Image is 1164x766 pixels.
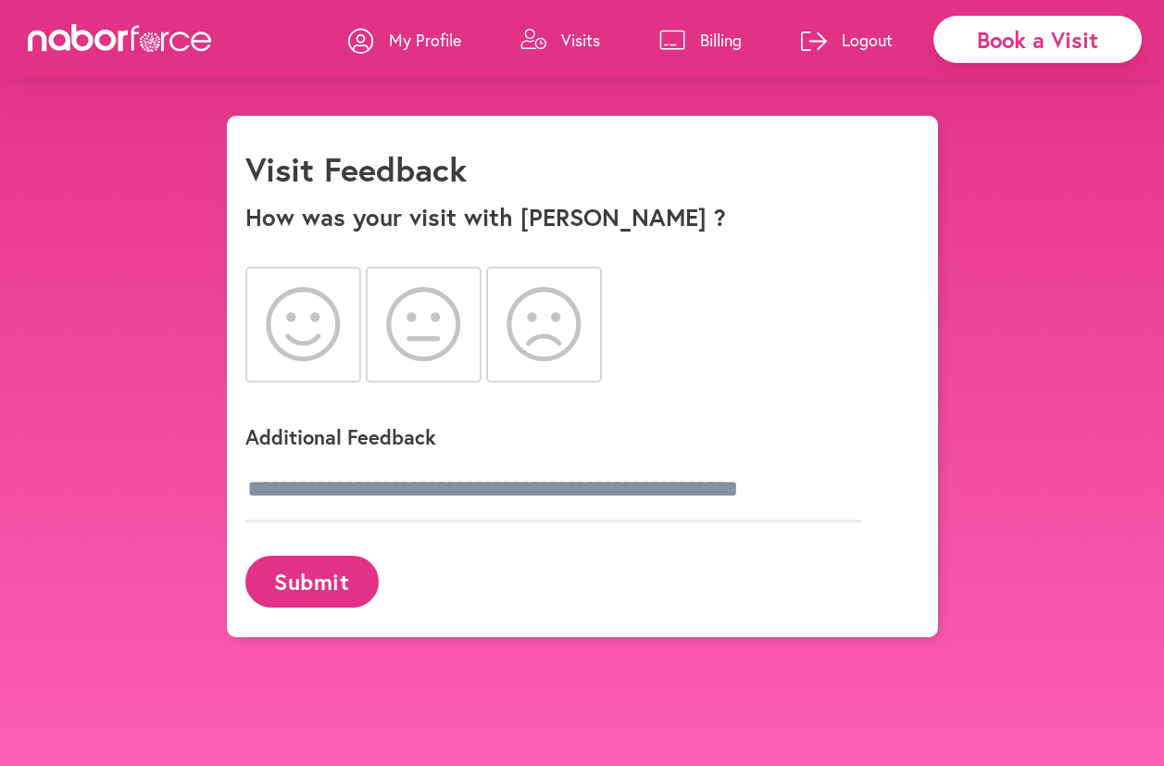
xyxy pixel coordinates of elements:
[561,29,600,51] p: Visits
[700,29,742,51] p: Billing
[389,29,461,51] p: My Profile
[245,423,894,450] p: Additional Feedback
[659,12,742,68] a: Billing
[520,12,600,68] a: Visits
[245,203,920,232] p: How was your visit with [PERSON_NAME] ?
[245,556,379,607] button: Submit
[842,29,893,51] p: Logout
[933,16,1142,63] div: Book a Visit
[348,12,461,68] a: My Profile
[245,149,467,189] h1: Visit Feedback
[801,12,893,68] a: Logout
